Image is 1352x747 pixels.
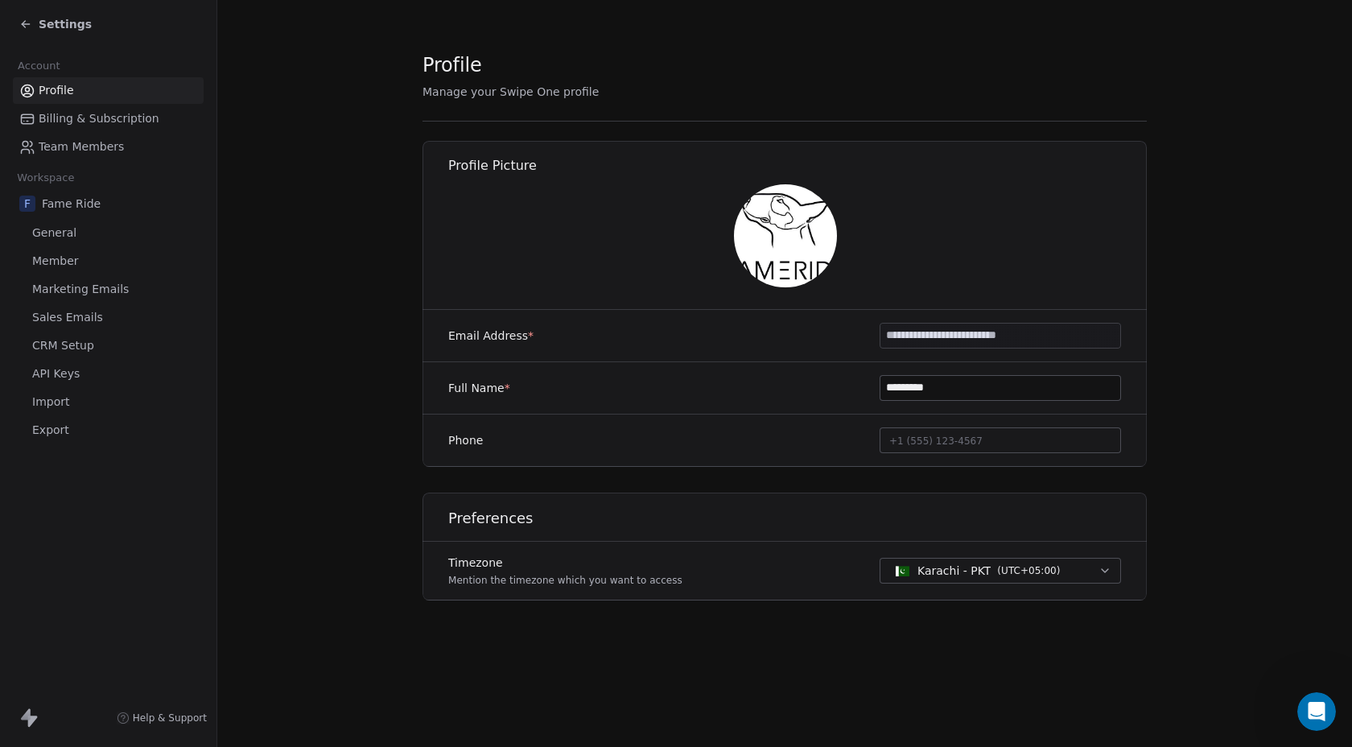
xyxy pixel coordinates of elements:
[10,166,81,190] span: Workspace
[39,82,74,99] span: Profile
[448,555,682,571] label: Timezone
[78,15,97,27] h1: Fin
[13,361,204,387] a: API Keys
[32,281,129,298] span: Marketing Emails
[14,493,308,521] textarea: Message…
[276,521,302,547] button: Send a message…
[32,253,79,270] span: Member
[26,321,154,350] b: [EMAIL_ADDRESS][DOMAIN_NAME]
[917,563,991,579] span: Karachi - PKT
[51,527,64,540] button: Gif picker
[13,276,204,303] a: Marketing Emails
[13,134,204,160] a: Team Members
[448,574,682,587] p: Mention the timezone which you want to access
[32,422,69,439] span: Export
[19,16,92,32] a: Settings
[1297,692,1336,731] iframe: Intercom live chat
[448,380,510,396] label: Full Name
[32,394,69,411] span: Import
[39,16,92,32] span: Settings
[422,85,599,98] span: Manage your Swipe One profile
[42,196,101,212] span: Fame Ride
[13,279,309,437] div: Fin says…
[10,54,67,78] span: Account
[32,365,80,382] span: API Keys
[26,360,251,391] div: Our usual reply time 🕒
[13,304,204,331] a: Sales Emails
[734,184,837,287] img: logo.jpeg
[133,712,207,724] span: Help & Support
[13,248,204,274] a: Member
[71,225,296,257] div: I&#x27;ve been given 3 domains in my plan but I can&#x27;t add even 1
[13,93,309,279] div: Fame says…
[13,389,204,415] a: Import
[10,6,41,37] button: go back
[19,196,35,212] span: F
[448,328,534,344] label: Email Address
[117,712,207,724] a: Help & Support
[102,527,115,540] button: Start recording
[422,53,482,77] span: Profile
[13,417,204,444] a: Export
[13,105,204,132] a: Billing & Subscription
[39,377,74,390] b: 1 day
[58,93,309,266] div: I&#x27;ve been given 3 domains in my plan but I can&#x27;t add even 1
[46,9,72,35] img: Profile image for Fin
[25,527,38,540] button: Emoji picker
[32,225,76,241] span: General
[997,563,1060,578] span: ( UTC+05:00 )
[13,77,204,104] a: Profile
[13,279,264,402] div: You’ll get replies here and in your email:✉️[EMAIL_ADDRESS][DOMAIN_NAME]Our usual reply time🕒1 da...
[13,332,204,359] a: CRM Setup
[880,558,1121,584] button: Karachi - PKT(UTC+05:00)
[32,337,94,354] span: CRM Setup
[282,6,311,35] div: Close
[26,289,251,352] div: You’ll get replies here and in your email: ✉️
[252,6,282,37] button: Home
[13,220,204,246] a: General
[32,309,103,326] span: Sales Emails
[39,110,159,127] span: Billing & Subscription
[880,427,1121,453] button: +1 (555) 123-4567
[26,405,85,415] div: Fin • 1h ago
[39,138,124,155] span: Team Members
[889,435,983,447] span: +1 (555) 123-4567
[448,157,1148,175] h1: Profile Picture
[448,509,1148,528] h1: Preferences
[448,432,483,448] label: Phone
[76,527,89,540] button: Upload attachment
